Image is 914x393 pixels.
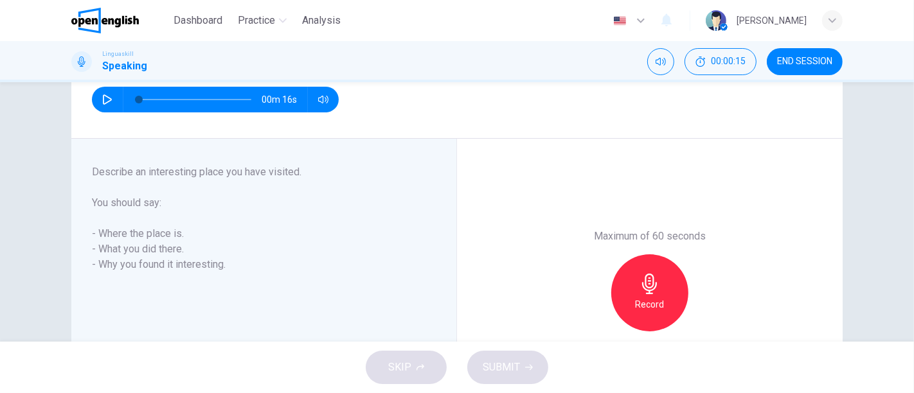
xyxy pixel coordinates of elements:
[233,9,292,32] button: Practice
[685,48,757,75] div: Hide
[611,254,688,331] button: Record
[92,226,420,241] h6: - Where the place is.
[102,58,147,74] h1: Speaking
[706,10,726,31] img: Profile picture
[297,9,346,32] button: Analysis
[767,48,843,75] button: END SESSION
[174,13,222,28] span: Dashboard
[102,49,134,58] span: Linguaskill
[594,229,706,244] h6: Maximum of 60 seconds
[636,297,665,312] h6: Record
[92,241,420,257] h6: - What you did there.
[238,13,275,28] span: Practice
[647,48,674,75] div: Mute
[711,57,746,67] span: 00:00:15
[168,9,228,32] button: Dashboard
[92,195,420,211] h6: You should say:
[685,48,757,75] button: 00:00:15
[92,257,420,272] h6: - Why you found it interesting.
[612,16,628,26] img: en
[92,164,420,180] h6: Describe an interesting place you have visited.
[71,8,168,33] a: OpenEnglish logo
[737,13,807,28] div: [PERSON_NAME]
[262,87,307,112] span: 00m 16s
[71,8,139,33] img: OpenEnglish logo
[302,13,341,28] span: Analysis
[777,57,832,67] span: END SESSION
